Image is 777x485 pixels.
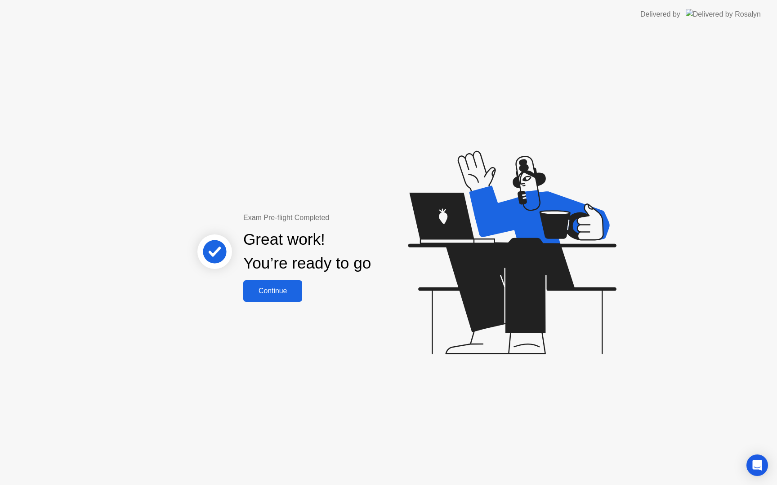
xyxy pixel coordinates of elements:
[686,9,761,19] img: Delivered by Rosalyn
[243,228,371,275] div: Great work! You’re ready to go
[243,212,429,223] div: Exam Pre-flight Completed
[746,454,768,476] div: Open Intercom Messenger
[243,280,302,302] button: Continue
[246,287,299,295] div: Continue
[640,9,680,20] div: Delivered by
